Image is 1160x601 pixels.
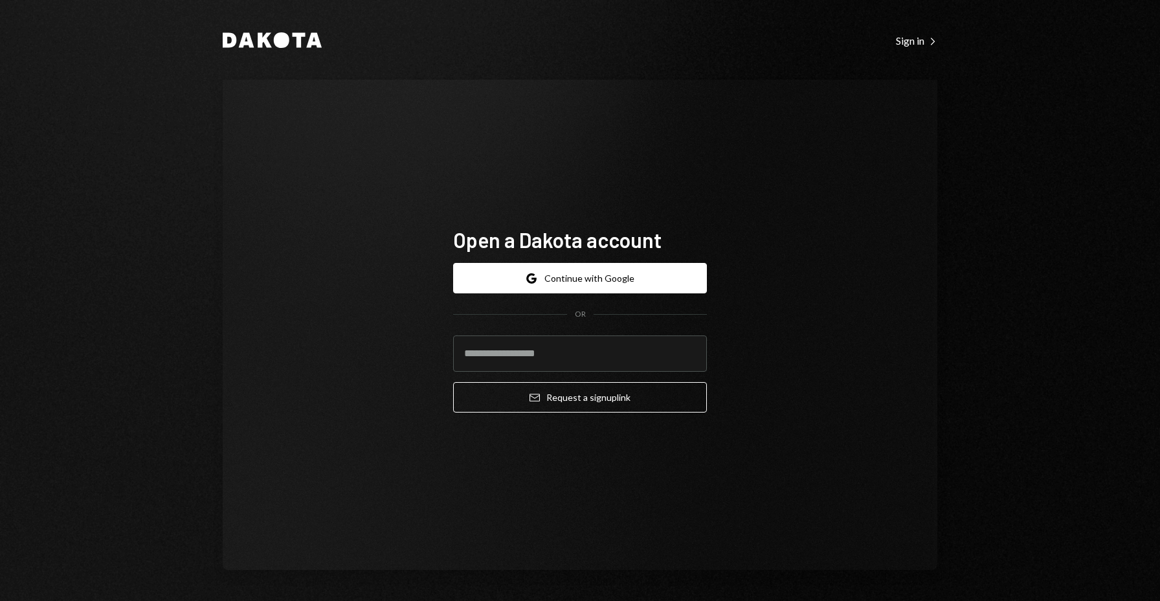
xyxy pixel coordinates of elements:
[453,227,707,253] h1: Open a Dakota account
[896,33,937,47] a: Sign in
[575,309,586,320] div: OR
[896,34,937,47] div: Sign in
[453,382,707,413] button: Request a signuplink
[453,263,707,293] button: Continue with Google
